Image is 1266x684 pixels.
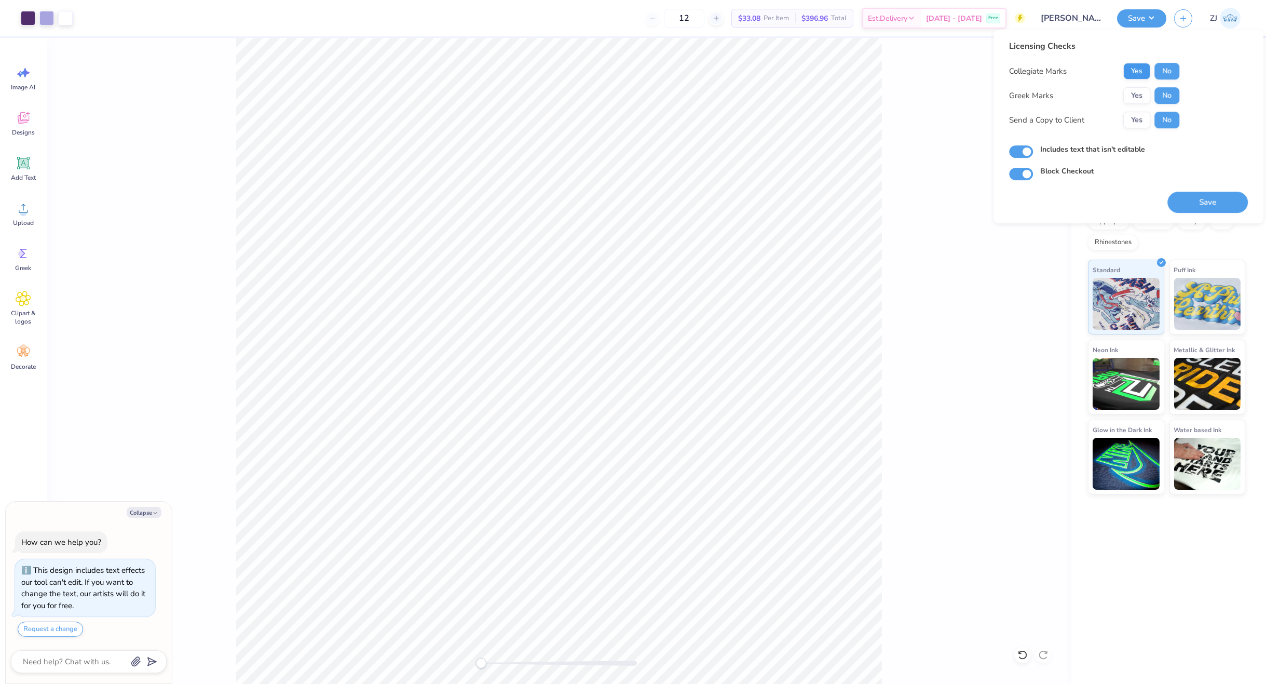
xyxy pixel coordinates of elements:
div: How can we help you? [21,537,101,547]
span: ZJ [1210,12,1217,24]
button: Collapse [127,507,161,518]
span: Puff Ink [1174,264,1196,275]
span: Clipart & logos [6,309,40,326]
img: Standard [1093,278,1160,330]
span: Add Text [11,173,36,182]
span: Est. Delivery [868,13,907,24]
span: Greek [16,264,32,272]
div: Accessibility label [476,658,486,668]
label: Block Checkout [1040,166,1094,177]
div: This design includes text effects our tool can't edit. If you want to change the text, our artist... [21,565,145,611]
span: Free [988,15,998,22]
label: Includes text that isn't editable [1040,144,1145,155]
button: Yes [1123,63,1150,79]
img: Neon Ink [1093,358,1160,410]
input: – – [664,9,704,28]
img: Puff Ink [1174,278,1241,330]
span: Per Item [764,13,789,24]
span: Glow in the Dark Ink [1093,424,1152,435]
button: No [1154,87,1179,104]
button: Save [1167,192,1248,213]
button: No [1154,112,1179,128]
button: Request a change [18,622,83,637]
button: No [1154,63,1179,79]
img: Water based Ink [1174,438,1241,490]
img: Metallic & Glitter Ink [1174,358,1241,410]
span: $396.96 [801,13,828,24]
span: Water based Ink [1174,424,1222,435]
button: Save [1117,9,1166,28]
button: Yes [1123,112,1150,128]
div: Greek Marks [1009,90,1053,102]
input: Untitled Design [1033,8,1109,29]
div: Collegiate Marks [1009,65,1067,77]
span: $33.08 [738,13,760,24]
div: Rhinestones [1088,235,1138,250]
span: Image AI [11,83,36,91]
span: Upload [13,219,34,227]
img: Zhor Junavee Antocan [1220,8,1241,29]
div: Send a Copy to Client [1009,114,1084,126]
span: Designs [12,128,35,137]
span: Metallic & Glitter Ink [1174,344,1235,355]
button: Yes [1123,87,1150,104]
span: [DATE] - [DATE] [926,13,982,24]
span: Total [831,13,847,24]
img: Glow in the Dark Ink [1093,438,1160,490]
div: Licensing Checks [1009,40,1179,52]
span: Decorate [11,363,36,371]
a: ZJ [1205,8,1245,29]
span: Neon Ink [1093,344,1118,355]
span: Standard [1093,264,1120,275]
